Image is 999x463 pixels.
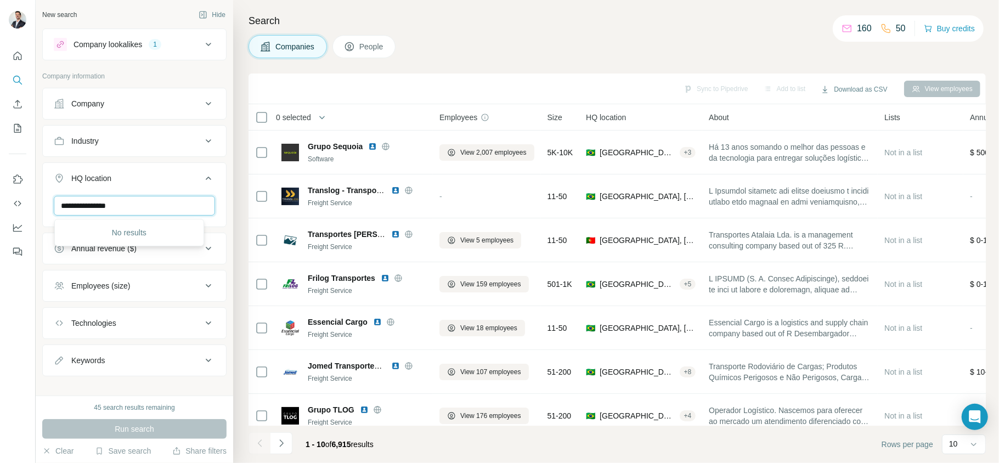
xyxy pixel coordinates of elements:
span: $ 0-1M [970,236,994,245]
img: Logo of Translog - Transportando sua Marca [281,188,299,205]
img: Logo of Essencial Cargo [281,319,299,337]
button: View 18 employees [439,320,525,336]
p: Company information [42,71,227,81]
span: 🇧🇷 [586,410,595,421]
button: View 176 employees [439,408,529,424]
button: Annual revenue ($) [43,235,226,262]
p: 160 [857,22,872,35]
button: HQ location [43,165,226,196]
div: New search [42,10,77,20]
span: 🇧🇷 [586,191,595,202]
img: LinkedIn logo [391,230,400,239]
span: 1 - 10 [306,440,325,449]
div: Company lookalikes [74,39,142,50]
img: Logo of Frilog Transportes [281,275,299,293]
button: Use Surfe on LinkedIn [9,170,26,189]
span: [GEOGRAPHIC_DATA], [GEOGRAPHIC_DATA] [600,235,696,246]
span: 0 selected [276,112,311,123]
span: 51-200 [548,410,572,421]
p: 50 [896,22,906,35]
div: + 8 [680,367,696,377]
span: 🇧🇷 [586,279,595,290]
button: Download as CSV [813,81,895,98]
span: Not in a list [884,324,922,332]
span: View 5 employees [460,235,513,245]
button: Company [43,91,226,117]
span: Rows per page [882,439,933,450]
div: Open Intercom Messenger [962,404,988,430]
button: Search [9,70,26,90]
span: Há 13 anos somando o melhor das pessoas e da tecnologia para entregar soluções logísticas mais in... [709,142,871,163]
span: Size [548,112,562,123]
span: 11-50 [548,235,567,246]
span: Jomed Transportes e Logística S/A [308,362,436,370]
span: Essencial Cargo is a logistics and supply chain company based out of R Desembargador [PERSON_NAME... [709,317,871,339]
button: View 5 employees [439,232,521,249]
span: of [325,440,332,449]
div: Industry [71,135,99,146]
span: Companies [275,41,315,52]
span: Lists [884,112,900,123]
span: Employees [439,112,477,123]
span: About [709,112,729,123]
div: Freight Service [308,330,426,340]
span: View 2,007 employees [460,148,527,157]
div: Technologies [71,318,116,329]
button: Dashboard [9,218,26,238]
img: LinkedIn logo [373,318,382,326]
div: Employees (size) [71,280,130,291]
span: View 176 employees [460,411,521,421]
span: Grupo TLOG [308,404,354,415]
button: View 159 employees [439,276,529,292]
span: Transportes [PERSON_NAME] [308,230,418,239]
div: Freight Service [308,242,426,252]
span: [GEOGRAPHIC_DATA], [GEOGRAPHIC_DATA] [600,410,675,421]
span: View 18 employees [460,323,517,333]
span: Operador Logístico. Nascemos para oferecer ao mercado um atendimento diferenciado com alto nível ... [709,405,871,427]
div: HQ location [71,173,111,184]
span: Not in a list [884,148,922,157]
button: Industry [43,128,226,154]
span: L IPSUMD (S. A. Consec Adipiscinge), seddoei te inci ut labore e doloremagn, aliquae ad 10/82/488... [709,273,871,295]
span: Not in a list [884,236,922,245]
div: Freight Service [308,417,426,427]
span: Not in a list [884,368,922,376]
img: LinkedIn logo [391,186,400,195]
button: Feedback [9,242,26,262]
span: Essencial Cargo [308,317,368,328]
span: 5K-10K [548,147,573,158]
div: Keywords [71,355,105,366]
button: Technologies [43,310,226,336]
span: Frilog Transportes [308,273,375,284]
div: + 4 [680,411,696,421]
button: Navigate to next page [270,432,292,454]
p: 10 [949,438,958,449]
button: View 2,007 employees [439,144,534,161]
span: 11-50 [548,323,567,334]
span: View 107 employees [460,367,521,377]
span: - [970,192,973,201]
span: Transportes Atalaia Lda. is a management consulting company based out of 325 R. Fábrica das Cavad... [709,229,871,251]
span: 11-50 [548,191,567,202]
button: Company lookalikes1 [43,31,226,58]
button: Clear [42,445,74,456]
span: L Ipsumdol sitametc adi elitse doeiusmo t incidi utlabo etdo magnaal en admi veniamquisno, exerc ... [709,185,871,207]
div: Freight Service [308,374,426,383]
div: Annual revenue ($) [71,243,137,254]
img: Logo of Grupo Sequoia [281,144,299,161]
span: Transporte Rodoviário de Cargas; Produtos Químicos Perigosos e Não Perigosos, Carga Embalada; Tra... [709,361,871,383]
button: View 107 employees [439,364,529,380]
span: [GEOGRAPHIC_DATA], [GEOGRAPHIC_DATA] [600,191,696,202]
h4: Search [249,13,986,29]
span: 6,915 [332,440,351,449]
span: View 159 employees [460,279,521,289]
span: [GEOGRAPHIC_DATA], [GEOGRAPHIC_DATA] [600,366,675,377]
span: 🇵🇹 [586,235,595,246]
button: Share filters [172,445,227,456]
button: Save search [95,445,151,456]
img: LinkedIn logo [360,405,369,414]
span: - [439,192,442,201]
button: My lists [9,118,26,138]
span: [GEOGRAPHIC_DATA], [GEOGRAPHIC_DATA] [600,279,675,290]
span: [GEOGRAPHIC_DATA], [GEOGRAPHIC_DATA] [600,323,696,334]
